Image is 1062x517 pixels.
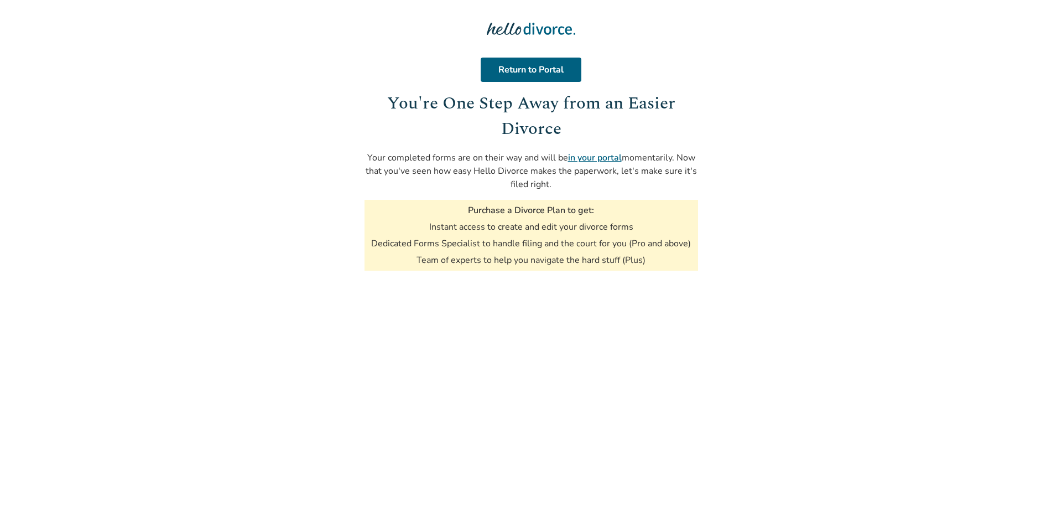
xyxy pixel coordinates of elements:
img: Hello Divorce Logo [487,18,575,40]
a: in your portal [568,152,622,164]
li: Team of experts to help you navigate the hard stuff (Plus) [417,254,645,266]
li: Instant access to create and edit your divorce forms [429,221,633,233]
h1: You're One Step Away from an Easier Divorce [365,91,698,142]
li: Dedicated Forms Specialist to handle filing and the court for you (Pro and above) [371,237,691,250]
a: Return to Portal [481,58,581,82]
p: Your completed forms are on their way and will be momentarily. Now that you've seen how easy Hell... [365,151,698,191]
h3: Purchase a Divorce Plan to get: [468,204,594,216]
